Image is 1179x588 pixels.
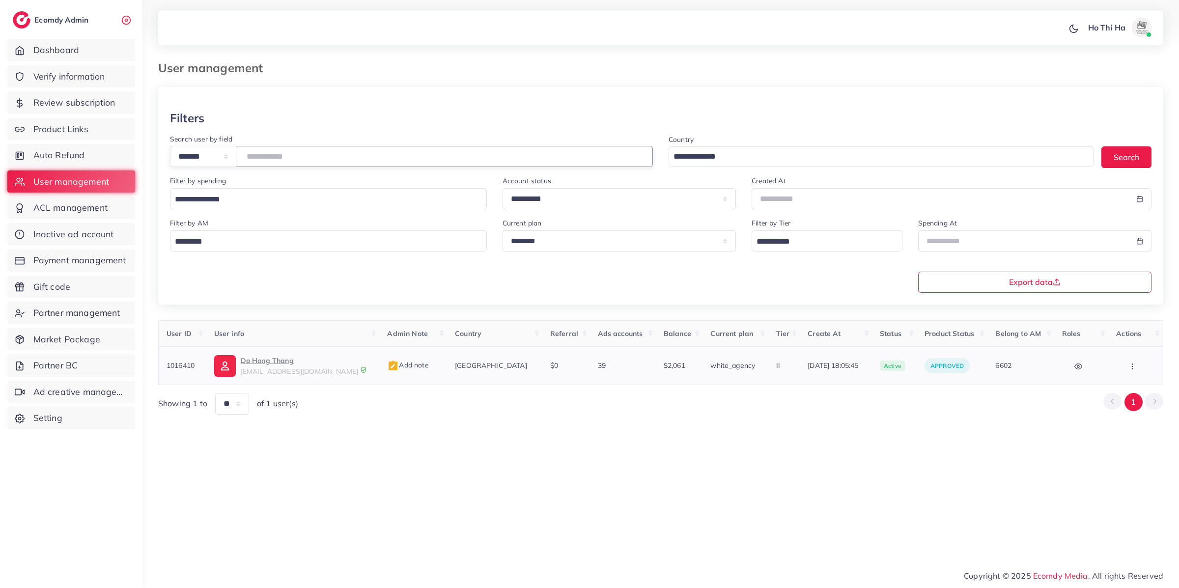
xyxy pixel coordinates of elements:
[752,218,790,228] label: Filter by Tier
[1033,571,1088,581] a: Ecomdy Media
[171,234,474,250] input: Search for option
[664,329,691,338] span: Balance
[455,329,481,338] span: Country
[664,361,685,370] span: $2,061
[33,359,78,372] span: Partner BC
[241,367,358,376] span: [EMAIL_ADDRESS][DOMAIN_NAME]
[710,361,755,370] span: white_agency
[33,228,114,241] span: Inactive ad account
[33,123,88,136] span: Product Links
[7,118,135,140] a: Product Links
[7,223,135,246] a: Inactive ad account
[1101,146,1151,168] button: Search
[503,176,551,186] label: Account status
[257,398,298,409] span: of 1 user(s)
[13,11,91,28] a: logoEcomdy Admin
[387,361,428,369] span: Add note
[170,111,204,125] h3: Filters
[33,280,70,293] span: Gift code
[1062,329,1081,338] span: Roles
[214,329,244,338] span: User info
[880,329,901,338] span: Status
[1124,393,1143,411] button: Go to page 1
[550,329,578,338] span: Referral
[33,412,62,424] span: Setting
[7,381,135,403] a: Ad creative management
[7,354,135,377] a: Partner BC
[387,329,428,338] span: Admin Note
[170,218,208,228] label: Filter by AM
[995,361,1011,370] span: 6602
[33,175,109,188] span: User management
[880,361,905,371] span: active
[7,39,135,61] a: Dashboard
[930,362,964,369] span: approved
[170,188,487,209] div: Search for option
[1088,570,1163,582] span: , All rights Reserved
[7,170,135,193] a: User management
[1088,22,1125,33] p: Ho Thi Ha
[776,329,790,338] span: Tier
[550,361,558,370] span: $0
[598,361,606,370] span: 39
[710,329,753,338] span: Current plan
[752,230,902,252] div: Search for option
[33,44,79,56] span: Dashboard
[808,361,864,370] span: [DATE] 18:05:45
[167,361,195,370] span: 1016410
[964,570,1163,582] span: Copyright © 2025
[669,146,1094,167] div: Search for option
[1132,18,1151,37] img: avatar
[170,176,226,186] label: Filter by spending
[1116,329,1141,338] span: Actions
[753,234,889,250] input: Search for option
[918,218,957,228] label: Spending At
[33,149,85,162] span: Auto Refund
[925,329,974,338] span: Product Status
[1009,278,1061,286] span: Export data
[171,192,474,207] input: Search for option
[214,355,236,377] img: ic-user-info.36bf1079.svg
[33,333,100,346] span: Market Package
[33,201,108,214] span: ACL management
[241,355,358,366] p: Do Hong Thang
[33,96,115,109] span: Review subscription
[170,230,487,252] div: Search for option
[33,70,105,83] span: Verify information
[808,329,841,338] span: Create At
[360,366,367,373] img: 9CAL8B2pu8EFxCJHYAAAAldEVYdGRhdGU6Y3JlYXRlADIwMjItMTItMDlUMDQ6NTg6MzkrMDA6MDBXSlgLAAAAJXRFWHRkYXR...
[214,355,372,376] a: Do Hong Thang[EMAIL_ADDRESS][DOMAIN_NAME]
[7,407,135,429] a: Setting
[7,276,135,298] a: Gift code
[918,272,1152,293] button: Export data
[170,134,232,144] label: Search user by field
[7,91,135,114] a: Review subscription
[158,398,207,409] span: Showing 1 to
[33,307,120,319] span: Partner management
[7,328,135,351] a: Market Package
[7,302,135,324] a: Partner management
[7,144,135,167] a: Auto Refund
[598,329,643,338] span: Ads accounts
[455,361,527,370] span: [GEOGRAPHIC_DATA]
[995,329,1041,338] span: Belong to AM
[1083,18,1155,37] a: Ho Thi Haavatar
[13,11,30,28] img: logo
[776,361,780,370] span: II
[7,65,135,88] a: Verify information
[33,386,128,398] span: Ad creative management
[669,135,694,144] label: Country
[1103,393,1163,411] ul: Pagination
[503,218,542,228] label: Current plan
[7,249,135,272] a: Payment management
[158,61,271,75] h3: User management
[34,15,91,25] h2: Ecomdy Admin
[7,196,135,219] a: ACL management
[33,254,126,267] span: Payment management
[752,176,786,186] label: Created At
[670,149,1081,165] input: Search for option
[167,329,192,338] span: User ID
[387,360,399,372] img: admin_note.cdd0b510.svg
